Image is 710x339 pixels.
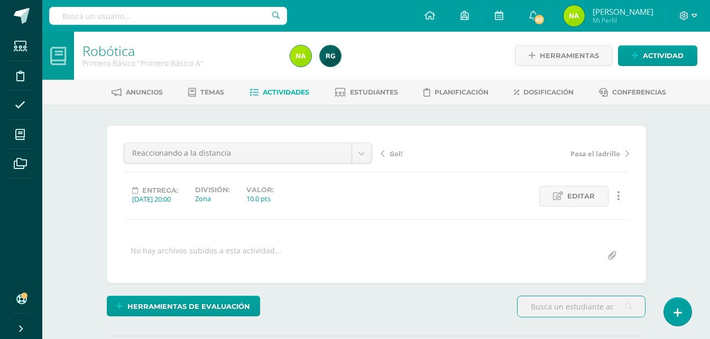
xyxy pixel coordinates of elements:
[570,149,620,158] span: Pasa el ladrillo
[567,186,595,206] span: Editar
[250,84,309,101] a: Actividades
[381,148,505,158] a: Gol!
[505,148,629,158] a: Pasa el ladrillo
[618,45,697,66] a: Actividad
[593,16,653,25] span: Mi Perfil
[127,297,250,316] span: Herramientas de evaluación
[82,42,135,60] a: Robótica
[200,88,224,96] span: Temas
[540,46,599,65] span: Herramientas
[188,84,224,101] a: Temas
[390,149,403,158] span: Gol!
[246,186,273,194] label: Valor:
[195,186,229,194] label: División:
[515,45,613,66] a: Herramientas
[518,296,645,317] input: Busca un estudiante aquí...
[564,5,585,26] img: e7204cb6e19894517303226b3150e977.png
[533,14,545,25] span: 63
[246,194,273,203] div: 10.0 pts
[82,43,278,58] h1: Robótica
[335,84,398,101] a: Estudiantes
[643,46,684,65] span: Actividad
[49,7,287,25] input: Busca un usuario...
[514,84,574,101] a: Dosificación
[112,84,163,101] a: Anuncios
[126,88,163,96] span: Anuncios
[320,45,341,67] img: e044b199acd34bf570a575bac584e1d1.png
[350,88,398,96] span: Estudiantes
[435,88,488,96] span: Planificación
[263,88,309,96] span: Actividades
[131,246,281,266] div: No hay archivos subidos a esta actividad...
[82,58,278,68] div: Primero Básico 'Primero Básico A'
[599,84,666,101] a: Conferencias
[132,143,344,163] span: Reaccionando a la distancia
[423,84,488,101] a: Planificación
[124,143,372,163] a: Reaccionando a la distancia
[593,6,653,17] span: [PERSON_NAME]
[142,186,178,194] span: Entrega:
[107,296,260,316] a: Herramientas de evaluación
[523,88,574,96] span: Dosificación
[290,45,311,67] img: e7204cb6e19894517303226b3150e977.png
[132,194,178,204] div: [DATE] 20:00
[612,88,666,96] span: Conferencias
[195,194,229,203] div: Zona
